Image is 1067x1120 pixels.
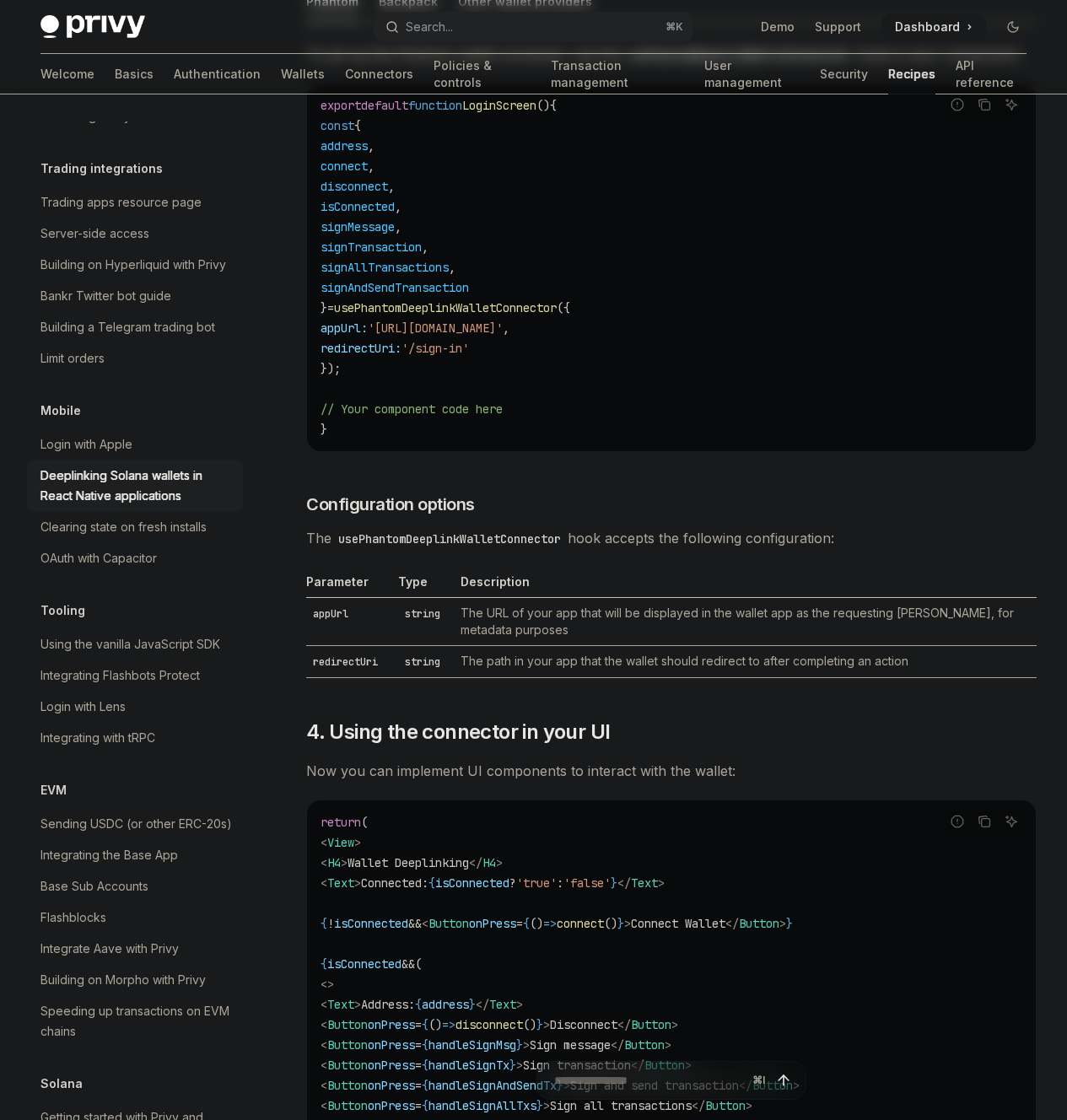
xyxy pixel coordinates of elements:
span: Address: [361,997,415,1012]
button: Ask AI [1000,810,1022,832]
span: Text [631,875,658,891]
a: Sending USDC (or other ERC-20s) [27,809,243,839]
a: Base Sub Accounts [27,871,243,902]
span: < [422,916,428,931]
span: ( [361,815,368,830]
button: Copy the contents from the code block [973,810,995,832]
span: Sign message [530,1037,611,1053]
span: disconnect [455,1017,523,1032]
div: Bankr Twitter bot guide [40,286,171,306]
div: Search... [406,17,453,37]
a: API reference [956,54,1027,94]
span: < [321,997,327,1012]
span: { [523,916,530,931]
div: Server-side access [40,223,149,244]
span: signAndSendTransaction [321,280,469,295]
span: handleSignMsg [428,1037,516,1053]
span: () [428,1017,442,1032]
span: , [449,260,455,275]
span: onPress [368,1017,415,1032]
span: > [354,997,361,1012]
span: address [321,138,368,153]
span: , [368,159,375,174]
div: Speeding up transactions on EVM chains [40,1001,233,1042]
span: < [321,855,327,870]
span: isConnected [327,956,401,972]
div: Building on Morpho with Privy [40,970,206,990]
span: onPress [368,1037,415,1053]
span: ({ [557,300,570,315]
a: Login with Apple [27,429,243,460]
th: Description [454,573,1037,598]
span: default [361,98,408,113]
span: } [786,916,793,931]
a: Integrate Aave with Privy [27,934,243,964]
input: Ask a question... [554,1062,746,1099]
a: Support [815,19,861,35]
div: Login with Apple [40,434,132,455]
span: </ [611,1037,624,1053]
a: Demo [761,19,795,35]
span: && [408,916,422,931]
span: signMessage [321,219,395,234]
a: Limit orders [27,343,243,374]
span: signTransaction [321,240,422,255]
span: () [536,98,550,113]
span: > [496,855,503,870]
span: Text [327,875,354,891]
span: > [665,1037,671,1053]
span: = [415,1037,422,1053]
span: Button [739,916,779,931]
a: Login with Lens [27,692,243,722]
span: () [530,916,543,931]
span: && [401,956,415,972]
span: ( [415,956,422,972]
div: Integrating Flashbots Protect [40,665,200,686]
span: > [523,1037,530,1053]
span: </ [476,997,489,1012]
span: } [536,1017,543,1032]
span: Text [489,997,516,1012]
span: , [388,179,395,194]
span: > [543,1017,550,1032]
span: = [327,300,334,315]
a: Recipes [888,54,935,94]
span: } [321,300,327,315]
span: < [321,1037,327,1053]
a: Transaction management [551,54,685,94]
td: The path in your app that the wallet should redirect to after completing an action [454,646,1037,678]
a: Security [820,54,868,94]
h5: Tooling [40,600,85,621]
span: > [354,835,361,850]
span: } [617,916,624,931]
img: dark logo [40,15,145,39]
button: Report incorrect code [946,94,968,116]
span: isConnected [334,916,408,931]
span: isConnected [321,199,395,214]
a: Integrating Flashbots Protect [27,660,243,691]
span: 'true' [516,875,557,891]
span: > [354,875,361,891]
span: Button [327,1017,368,1032]
h5: Mobile [40,401,81,421]
span: function [408,98,462,113]
div: Sending USDC (or other ERC-20s) [40,814,232,834]
a: Building on Hyperliquid with Privy [27,250,243,280]
span: H4 [482,855,496,870]
span: Connect Wallet [631,916,725,931]
span: , [395,219,401,234]
span: Now you can implement UI components to interact with the wallet: [306,759,1037,783]
span: > [779,916,786,931]
span: < [321,875,327,891]
span: H4 [327,855,341,870]
div: Integrating with tRPC [40,728,155,748]
a: Welcome [40,54,94,94]
button: Ask AI [1000,94,1022,116]
span: disconnect [321,179,388,194]
span: > [671,1017,678,1032]
th: Type [391,573,454,598]
span: < [321,1017,327,1032]
span: 'false' [563,875,611,891]
span: } [611,875,617,891]
code: usePhantomDeeplinkWalletConnector [331,530,568,548]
